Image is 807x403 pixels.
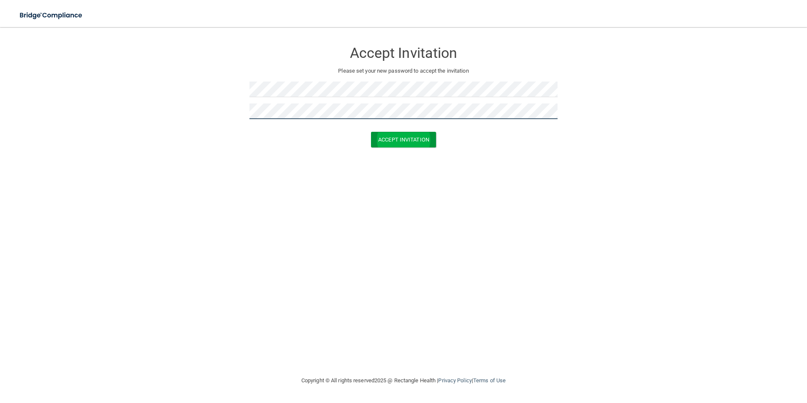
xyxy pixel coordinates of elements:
div: Copyright © All rights reserved 2025 @ Rectangle Health | | [249,367,558,394]
img: bridge_compliance_login_screen.278c3ca4.svg [13,7,90,24]
h3: Accept Invitation [249,45,558,61]
button: Accept Invitation [371,132,436,147]
a: Terms of Use [473,377,506,384]
iframe: Drift Widget Chat Controller [661,343,797,377]
a: Privacy Policy [438,377,471,384]
p: Please set your new password to accept the invitation [256,66,551,76]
